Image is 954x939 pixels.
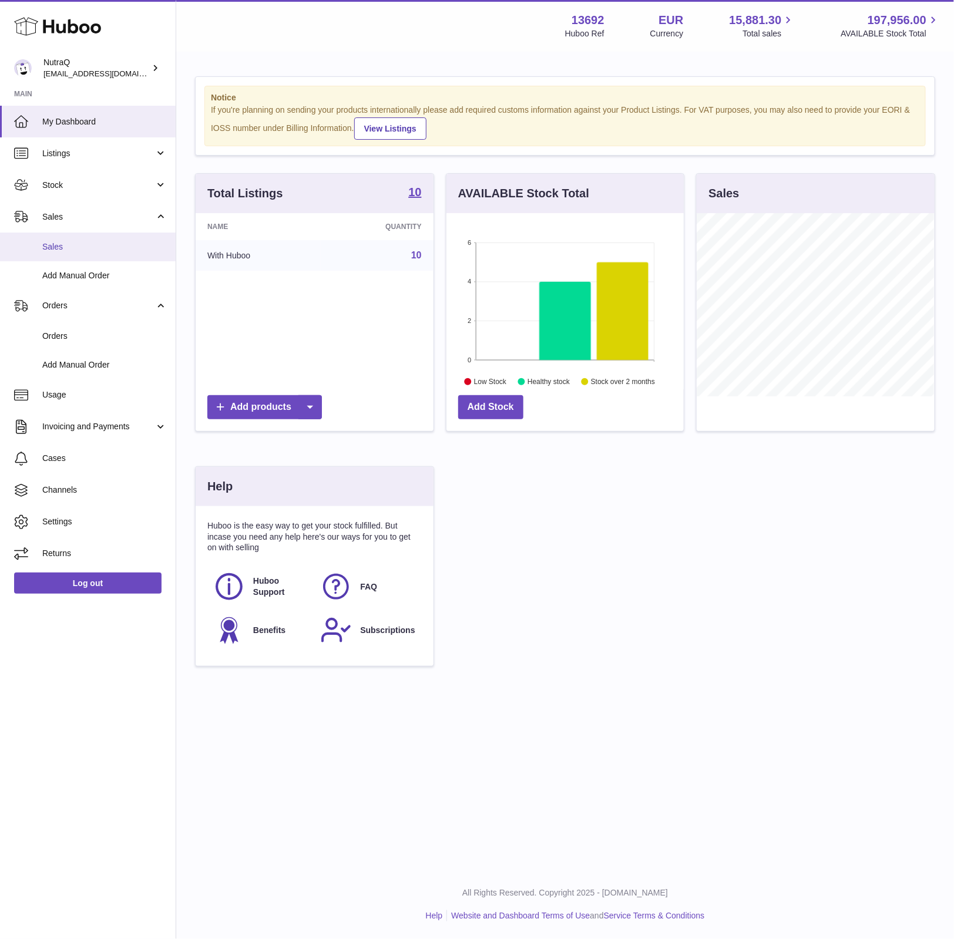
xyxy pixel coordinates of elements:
text: Healthy stock [528,378,570,386]
a: Help [426,911,443,920]
text: 4 [468,278,471,285]
text: Low Stock [474,378,507,386]
strong: EUR [659,12,683,28]
span: Benefits [253,625,285,636]
a: Website and Dashboard Terms of Use [451,911,590,920]
a: 197,956.00 AVAILABLE Stock Total [841,12,940,39]
div: If you're planning on sending your products internationally please add required customs informati... [211,105,919,140]
span: Add Manual Order [42,359,167,371]
strong: 10 [408,186,421,198]
span: AVAILABLE Stock Total [841,28,940,39]
a: Add Stock [458,395,523,419]
span: Stock [42,180,154,191]
td: With Huboo [196,240,321,271]
a: Huboo Support [213,571,308,603]
span: Returns [42,548,167,559]
span: Listings [42,148,154,159]
text: Stock over 2 months [591,378,655,386]
span: Total sales [743,28,795,39]
a: View Listings [354,117,426,140]
div: Currency [650,28,684,39]
th: Quantity [321,213,433,240]
span: [EMAIL_ADDRESS][DOMAIN_NAME] [43,69,173,78]
a: Log out [14,573,162,594]
h3: AVAILABLE Stock Total [458,186,589,201]
span: FAQ [360,581,377,593]
strong: 13692 [572,12,604,28]
text: 0 [468,356,471,364]
h3: Help [207,479,233,494]
a: Subscriptions [320,614,415,646]
a: 15,881.30 Total sales [729,12,795,39]
h3: Sales [708,186,739,201]
p: Huboo is the easy way to get your stock fulfilled. But incase you need any help here's our ways f... [207,520,422,554]
text: 6 [468,239,471,246]
span: Settings [42,516,167,527]
div: Huboo Ref [565,28,604,39]
img: log@nutraq.com [14,59,32,77]
a: Add products [207,395,322,419]
th: Name [196,213,321,240]
a: 10 [411,250,422,260]
span: Cases [42,453,167,464]
span: My Dashboard [42,116,167,127]
text: 2 [468,317,471,324]
div: NutraQ [43,57,149,79]
span: Usage [42,389,167,400]
a: FAQ [320,571,415,603]
span: Subscriptions [360,625,415,636]
span: Orders [42,300,154,311]
strong: Notice [211,92,919,103]
span: Huboo Support [253,575,307,598]
span: 197,956.00 [868,12,926,28]
span: Sales [42,211,154,223]
h3: Total Listings [207,186,283,201]
a: Benefits [213,614,308,646]
a: 10 [408,186,421,200]
span: Add Manual Order [42,270,167,281]
span: Orders [42,331,167,342]
li: and [447,910,704,921]
p: All Rights Reserved. Copyright 2025 - [DOMAIN_NAME] [186,887,945,898]
span: Sales [42,241,167,253]
span: 15,881.30 [729,12,781,28]
a: Service Terms & Conditions [604,911,705,920]
span: Invoicing and Payments [42,421,154,432]
span: Channels [42,484,167,496]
